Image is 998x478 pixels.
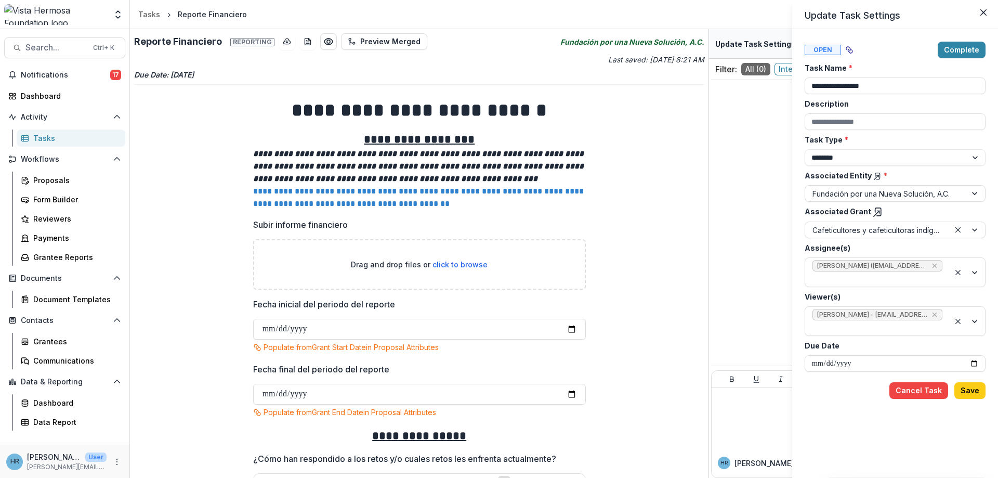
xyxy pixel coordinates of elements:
div: Remove Jerry Martinez - jerrym@vhfoundation.org [930,309,939,320]
label: Associated Grant [805,206,979,217]
button: Save [954,382,986,399]
label: Assignee(s) [805,242,979,253]
button: Complete [938,42,986,58]
label: Associated Entity [805,170,979,181]
span: [PERSON_NAME] - [EMAIL_ADDRESS][DOMAIN_NAME] [817,311,927,318]
button: View dependent tasks [841,42,858,58]
div: Clear selected options [952,266,964,279]
label: Description [805,98,979,109]
div: Clear selected options [952,315,964,328]
div: Clear selected options [952,224,964,236]
div: Remove Aida Carrillo Hernández (acarrilloh@educampo.org.mx) [930,261,939,271]
label: Viewer(s) [805,291,979,302]
button: Close [975,4,992,21]
label: Due Date [805,340,979,351]
button: Cancel Task [889,382,948,399]
span: Open [805,45,841,55]
label: Task Type [805,134,979,145]
span: [PERSON_NAME] ([EMAIL_ADDRESS][DOMAIN_NAME]) [817,262,927,269]
label: Task Name [805,62,979,73]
